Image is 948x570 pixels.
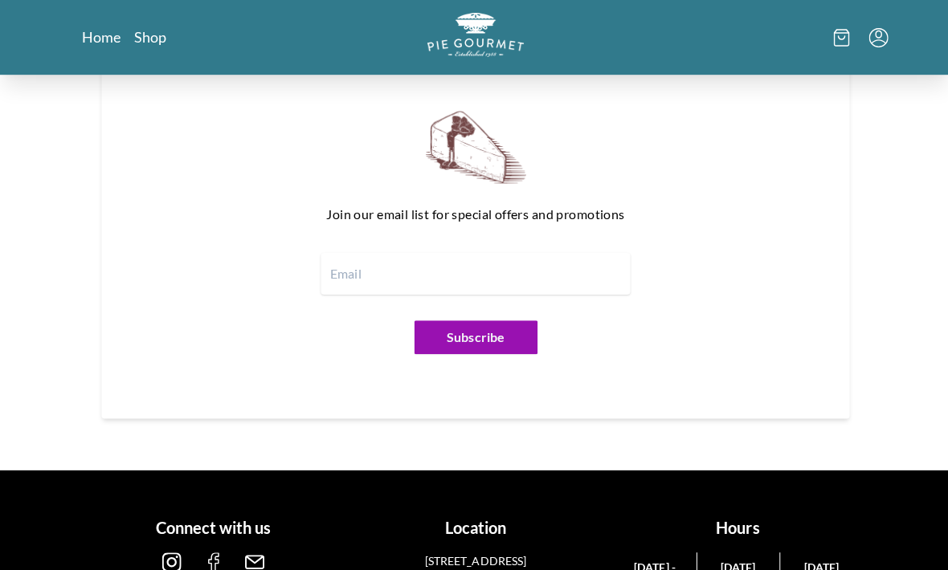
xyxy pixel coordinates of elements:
[133,27,165,47] a: Shop
[413,320,536,353] button: Subscribe
[82,27,121,47] a: Home
[866,28,885,47] button: Menu
[88,514,337,538] h1: Connect with us
[611,514,860,538] h1: Hours
[320,252,628,294] input: Email
[161,551,181,570] img: instagram
[424,111,525,183] img: newsletter
[426,13,522,62] a: Logo
[349,514,598,538] h1: Location
[203,551,223,570] img: facebook
[426,13,522,57] img: logo
[244,551,264,570] img: email
[412,551,537,568] p: [STREET_ADDRESS]
[165,201,783,226] p: Join our email list for special offers and promotions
